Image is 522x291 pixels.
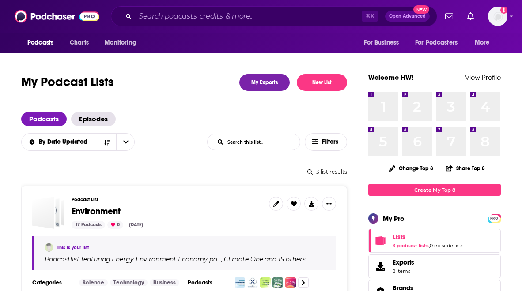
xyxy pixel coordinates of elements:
[272,277,283,288] img: Planet A - Talks on Climate Change
[469,34,501,51] button: open menu
[393,268,414,274] span: 2 items
[39,139,91,145] span: By Date Updated
[111,6,437,26] div: Search podcasts, credits, & more...
[239,74,290,91] a: My Exports
[221,255,223,263] span: ,
[322,139,340,145] span: Filters
[430,242,463,249] a: 0 episode lists
[45,255,325,263] div: Podcast list featuring
[98,34,148,51] button: open menu
[265,255,306,263] p: and 15 others
[393,258,414,266] span: Exports
[21,133,135,151] h2: Choose List sort
[64,34,94,51] a: Charts
[15,8,99,25] img: Podchaser - Follow, Share and Rate Podcasts
[368,73,414,82] a: Welcome HW!
[368,254,501,278] a: Exports
[110,279,148,286] a: Technology
[415,37,458,49] span: For Podcasters
[393,233,405,241] span: Lists
[464,9,477,24] a: Show notifications dropdown
[488,7,507,26] span: Logged in as HWdata
[260,277,271,288] img: Reversing Climate Change
[105,37,136,49] span: Monitoring
[112,256,221,263] h4: Energy Environment Economy po…
[409,34,470,51] button: open menu
[305,133,347,151] button: Filters
[389,14,426,19] span: Open Advanced
[27,37,53,49] span: Podcasts
[383,214,405,223] div: My Pro
[364,37,399,49] span: For Business
[223,256,263,263] a: Climate One
[79,279,108,286] a: Science
[235,277,245,288] img: Energy Environment Economy podcast
[135,9,362,23] input: Search podcasts, credits, & more...
[475,37,490,49] span: More
[489,215,499,221] a: PRO
[116,134,135,150] button: open menu
[368,184,501,196] a: Create My Top 8
[110,256,221,263] a: Energy Environment Economy po…
[371,260,389,272] span: Exports
[488,7,507,26] button: Show profile menu
[45,243,53,252] img: HW Data
[285,277,296,288] img: The Climate Question
[442,9,457,24] a: Show notifications dropdown
[70,37,89,49] span: Charts
[362,11,378,22] span: ⌘ K
[21,112,67,126] a: Podcasts
[393,233,463,241] a: Lists
[224,256,263,263] h4: Climate One
[150,279,179,286] a: Business
[21,74,114,91] h1: My Podcast Lists
[57,245,89,250] a: This is your list
[21,34,65,51] button: open menu
[21,139,98,145] button: open menu
[393,242,429,249] a: 3 podcast lists
[72,206,121,217] span: Environment
[98,134,116,150] button: Sort Direction
[465,73,501,82] a: View Profile
[446,160,485,177] button: Share Top 8
[488,7,507,26] img: User Profile
[32,197,64,229] a: Environment
[247,277,258,288] img: Climate One
[107,221,123,229] div: 0
[368,229,501,253] span: Lists
[358,34,410,51] button: open menu
[72,207,121,216] a: Environment
[32,279,72,286] h3: Categories
[384,163,439,174] button: Change Top 8
[72,221,105,229] div: 17 Podcasts
[371,235,389,247] a: Lists
[188,279,227,286] h3: Podcasts
[385,11,430,22] button: Open AdvancedNew
[413,5,429,14] span: New
[21,168,347,175] div: 3 list results
[125,221,147,229] div: [DATE]
[297,74,347,91] button: New List
[322,197,336,211] button: Show More Button
[500,7,507,14] svg: Add a profile image
[72,197,262,202] h3: Podcast List
[71,112,116,126] a: Episodes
